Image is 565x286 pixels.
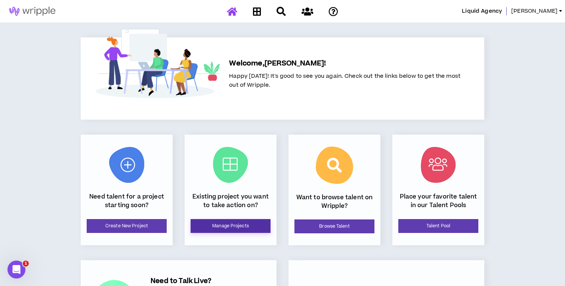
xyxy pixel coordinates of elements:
[398,193,478,209] p: Place your favorite talent in our Talent Pools
[151,277,265,285] h5: Need to Talk Live?
[191,219,271,233] a: Manage Projects
[294,219,374,233] a: Browse Talent
[109,147,144,183] img: New Project
[87,219,167,233] a: Create New Project
[213,147,248,183] img: Current Projects
[191,193,271,209] p: Existing project you want to take action on?
[229,58,460,69] h5: Welcome, [PERSON_NAME] !
[229,72,460,89] span: Happy [DATE]! It's good to see you again. Check out the links below to get the most out of Wripple.
[23,261,29,267] span: 1
[462,7,502,15] span: Liquid Agency
[7,261,25,279] iframe: Intercom live chat
[511,7,558,15] span: [PERSON_NAME]
[398,219,478,233] a: Talent Pool
[294,193,374,210] p: Want to browse talent on Wripple?
[421,147,456,183] img: Talent Pool
[87,193,167,209] p: Need talent for a project starting soon?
